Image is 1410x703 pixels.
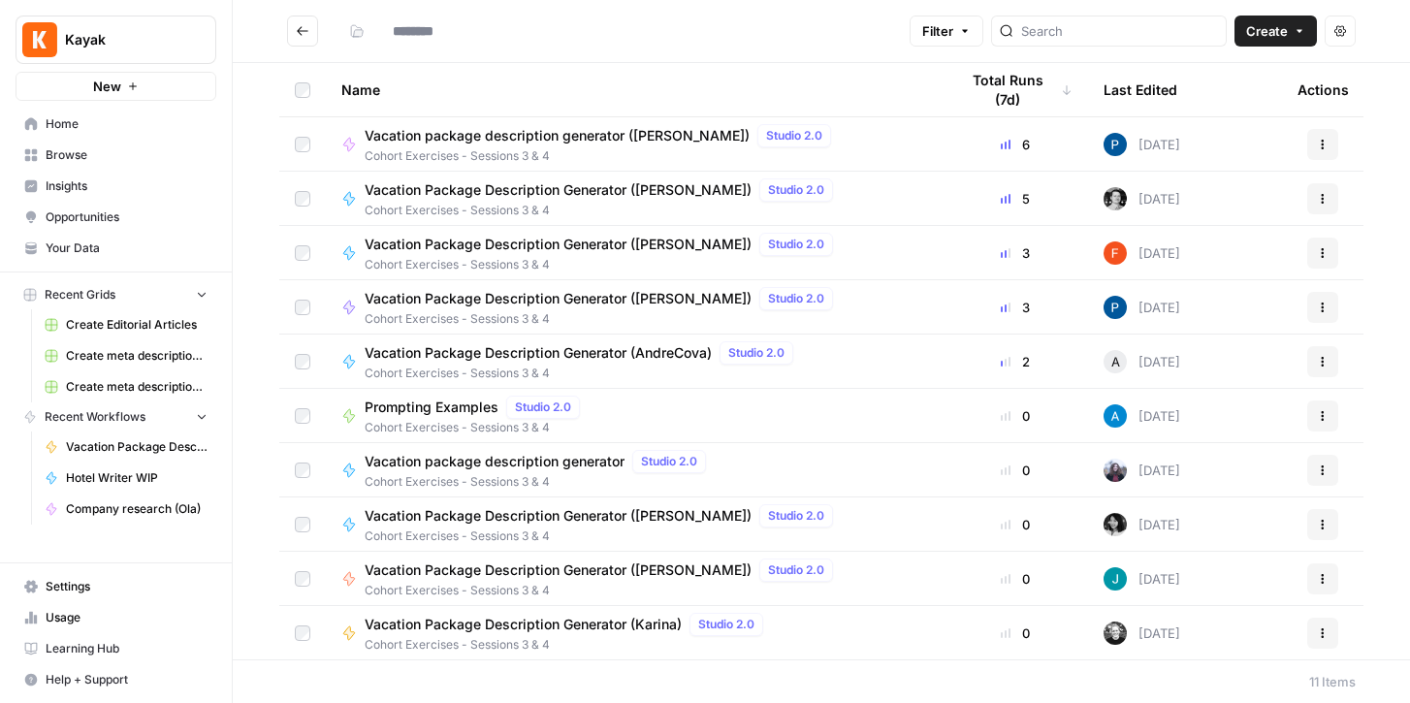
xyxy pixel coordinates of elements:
[768,236,824,253] span: Studio 2.0
[341,559,927,599] a: Vacation Package Description Generator ([PERSON_NAME])Studio 2.0Cohort Exercises - Sessions 3 & 4
[341,450,927,491] a: Vacation package description generatorStudio 2.0Cohort Exercises - Sessions 3 & 4
[365,235,752,254] span: Vacation Package Description Generator ([PERSON_NAME])
[66,378,208,396] span: Create meta description [Ola] Grid (1)
[365,560,752,580] span: Vacation Package Description Generator ([PERSON_NAME])
[365,180,752,200] span: Vacation Package Description Generator ([PERSON_NAME])
[341,396,927,436] a: Prompting ExamplesStudio 2.0Cohort Exercises - Sessions 3 & 4
[365,398,498,417] span: Prompting Examples
[1104,241,1180,265] div: [DATE]
[768,181,824,199] span: Studio 2.0
[66,347,208,365] span: Create meta description [Ola] Grid
[1104,567,1180,591] div: [DATE]
[93,77,121,96] span: New
[36,340,216,371] a: Create meta description [Ola] Grid
[1104,187,1127,210] img: 4vx69xode0b6rvenq8fzgxnr47hp
[728,344,785,362] span: Studio 2.0
[515,399,571,416] span: Studio 2.0
[768,507,824,525] span: Studio 2.0
[1104,133,1180,156] div: [DATE]
[958,63,1073,116] div: Total Runs (7d)
[958,298,1073,317] div: 3
[365,126,750,145] span: Vacation package description generator ([PERSON_NAME])
[365,419,588,436] span: Cohort Exercises - Sessions 3 & 4
[1104,622,1180,645] div: [DATE]
[46,208,208,226] span: Opportunities
[36,463,216,494] a: Hotel Writer WIP
[36,494,216,525] a: Company research (Ola)
[641,453,697,470] span: Studio 2.0
[1021,21,1218,41] input: Search
[958,135,1073,154] div: 6
[341,233,927,273] a: Vacation Package Description Generator ([PERSON_NAME])Studio 2.0Cohort Exercises - Sessions 3 & 4
[1104,513,1127,536] img: 0w16hsb9dp3affd7irj0qqs67ma2
[958,515,1073,534] div: 0
[36,371,216,402] a: Create meta description [Ola] Grid (1)
[365,256,841,273] span: Cohort Exercises - Sessions 3 & 4
[16,202,216,233] a: Opportunities
[341,63,927,116] div: Name
[16,571,216,602] a: Settings
[1104,296,1127,319] img: pl7e58t6qlk7gfgh2zr3oyga3gis
[16,233,216,264] a: Your Data
[958,189,1073,208] div: 5
[365,147,839,165] span: Cohort Exercises - Sessions 3 & 4
[341,287,927,328] a: Vacation Package Description Generator ([PERSON_NAME])Studio 2.0Cohort Exercises - Sessions 3 & 4
[46,177,208,195] span: Insights
[1104,241,1127,265] img: 5e7wduwzxuy6rs9japgirzdrp9i4
[1111,352,1120,371] span: A
[768,290,824,307] span: Studio 2.0
[341,341,927,382] a: Vacation Package Description Generator (AndreCova)Studio 2.0Cohort Exercises - Sessions 3 & 4
[45,408,145,426] span: Recent Workflows
[1104,350,1180,373] div: [DATE]
[698,616,754,633] span: Studio 2.0
[16,280,216,309] button: Recent Grids
[1298,63,1349,116] div: Actions
[16,171,216,202] a: Insights
[365,202,841,219] span: Cohort Exercises - Sessions 3 & 4
[16,402,216,431] button: Recent Workflows
[958,243,1073,263] div: 3
[1234,16,1317,47] button: Create
[365,289,752,308] span: Vacation Package Description Generator ([PERSON_NAME])
[16,16,216,64] button: Workspace: Kayak
[1309,672,1356,691] div: 11 Items
[910,16,983,47] button: Filter
[1104,513,1180,536] div: [DATE]
[365,506,752,526] span: Vacation Package Description Generator ([PERSON_NAME])
[66,469,208,487] span: Hotel Writer WIP
[1246,21,1288,41] span: Create
[958,569,1073,589] div: 0
[46,578,208,595] span: Settings
[768,561,824,579] span: Studio 2.0
[365,365,801,382] span: Cohort Exercises - Sessions 3 & 4
[1104,622,1127,645] img: a2eqamhmdthocwmr1l2lqiqck0lu
[766,127,822,144] span: Studio 2.0
[16,664,216,695] button: Help + Support
[365,636,771,654] span: Cohort Exercises - Sessions 3 & 4
[16,72,216,101] button: New
[341,178,927,219] a: Vacation Package Description Generator ([PERSON_NAME])Studio 2.0Cohort Exercises - Sessions 3 & 4
[45,286,115,304] span: Recent Grids
[16,633,216,664] a: Learning Hub
[341,124,927,165] a: Vacation package description generator ([PERSON_NAME])Studio 2.0Cohort Exercises - Sessions 3 & 4
[46,240,208,257] span: Your Data
[1104,296,1180,319] div: [DATE]
[66,316,208,334] span: Create Editorial Articles
[365,582,841,599] span: Cohort Exercises - Sessions 3 & 4
[36,431,216,463] a: Vacation Package Description Generator
[1104,459,1180,482] div: [DATE]
[365,615,682,634] span: Vacation Package Description Generator (Karina)
[1104,187,1180,210] div: [DATE]
[46,640,208,657] span: Learning Hub
[365,527,841,545] span: Cohort Exercises - Sessions 3 & 4
[16,602,216,633] a: Usage
[922,21,953,41] span: Filter
[22,22,57,57] img: Kayak Logo
[287,16,318,47] button: Go back
[958,406,1073,426] div: 0
[1104,459,1127,482] img: orwdvuhl41l0hbjtexn28h8qrzlh
[341,504,927,545] a: Vacation Package Description Generator ([PERSON_NAME])Studio 2.0Cohort Exercises - Sessions 3 & 4
[958,352,1073,371] div: 2
[46,115,208,133] span: Home
[1104,404,1180,428] div: [DATE]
